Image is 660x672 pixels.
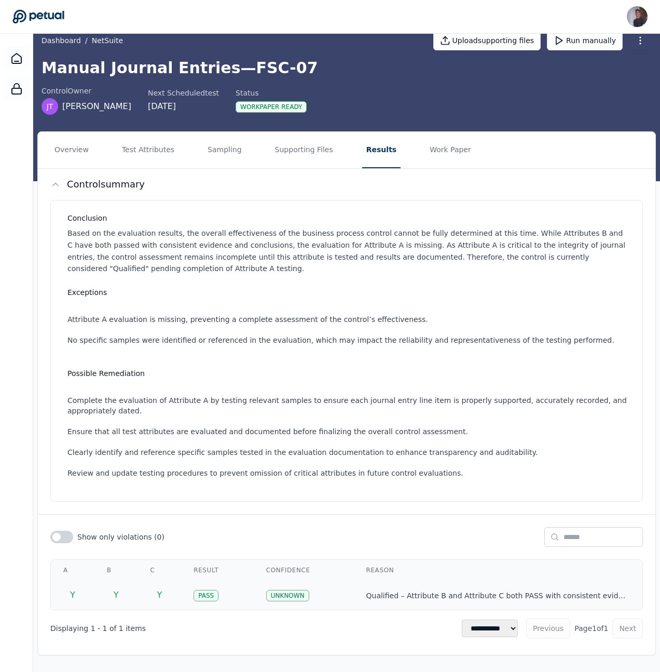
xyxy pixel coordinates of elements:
span: Y [70,590,75,600]
h3: Exceptions [67,287,630,298]
span: [PERSON_NAME] [62,100,131,113]
div: Status [236,88,307,98]
span: Y [157,590,162,600]
div: control Owner [42,86,131,96]
div: Displaying 1 - 1 of 1 items [50,623,146,634]
span: JT [47,101,53,112]
button: Supporting Files [271,132,337,168]
button: Work Paper [425,132,475,168]
div: Pass [194,590,218,601]
th: Result [181,560,254,581]
nav: Tabs [38,132,655,168]
h3: Possible Remediation [67,368,630,379]
button: Controlsummary [38,169,655,200]
button: Results [362,132,401,168]
button: Test Attributes [118,132,178,168]
a: Go to Dashboard [12,9,64,24]
li: Clearly identify and reference specific samples tested in the evaluation documentation to enhance... [67,447,630,458]
a: SOC [4,76,29,101]
div: Next Scheduled test [148,88,219,98]
span: Y [114,590,119,600]
div: Workpaper Ready [236,101,307,113]
a: Dashboard [42,35,81,46]
li: Attribute A evaluation is missing, preventing a complete assessment of the control’s effectiveness. [67,314,630,325]
h3: Conclusion [67,213,630,223]
th: B [94,560,138,581]
button: Sampling [203,132,246,168]
button: Previous [526,619,570,638]
p: Based on the evaluation results, the overall effectiveness of the business process control cannot... [67,227,630,275]
li: Ensure that all test attributes are evaluated and documented before finalizing the overall contro... [67,426,630,437]
a: Dashboard [4,46,29,71]
div: [DATE] [148,100,219,113]
li: No specific samples were identified or referenced in the evaluation, which may impact the reliabi... [67,335,630,345]
div: / [42,35,123,46]
p: Qualified – Attribute B and Attribute C both PASS with consistent evidence and conclusions. Attri... [366,591,630,601]
li: Complete the evaluation of Attribute A by testing relevant samples to ensure each journal entry l... [67,395,630,416]
button: Uploadsupporting files [433,31,541,50]
span: Show only violations ( 0 ) [77,532,164,542]
button: Overview [50,132,93,168]
button: Next [612,619,643,638]
th: Confidence [254,560,354,581]
h2: Control summary [67,177,145,192]
img: Andrew Li [627,6,648,27]
th: C [137,560,181,581]
h1: Manual Journal Entries — FSC-07 [42,59,652,77]
th: A [51,560,94,581]
li: Review and update testing procedures to prevent omission of critical attributes in future control... [67,468,630,478]
button: NetSuite [92,35,123,46]
th: Reason [354,560,643,581]
button: Run manually [547,31,623,50]
div: UNKNOWN [266,590,309,601]
span: Page 1 of 1 [574,623,608,634]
